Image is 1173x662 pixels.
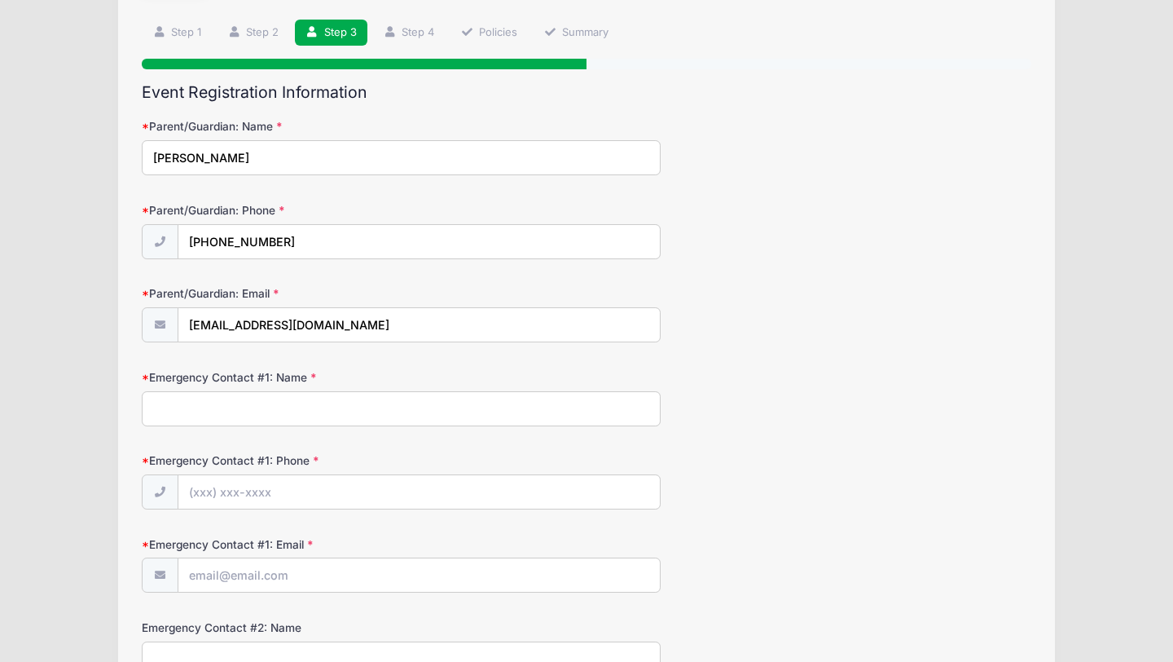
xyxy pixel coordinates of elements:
[142,20,212,46] a: Step 1
[142,118,438,135] label: Parent/Guardian: Name
[372,20,445,46] a: Step 4
[142,285,438,302] label: Parent/Guardian: Email
[295,20,367,46] a: Step 3
[142,620,438,636] label: Emergency Contact #2: Name
[217,20,290,46] a: Step 2
[142,536,438,553] label: Emergency Contact #1: Email
[178,558,661,593] input: email@email.com
[450,20,528,46] a: Policies
[178,474,661,510] input: (xxx) xxx-xxxx
[142,369,438,386] label: Emergency Contact #1: Name
[534,20,620,46] a: Summary
[142,452,438,469] label: Emergency Contact #1: Phone
[178,307,661,342] input: email@email.com
[142,83,1031,102] h2: Event Registration Information
[142,202,438,218] label: Parent/Guardian: Phone
[178,224,661,259] input: (xxx) xxx-xxxx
